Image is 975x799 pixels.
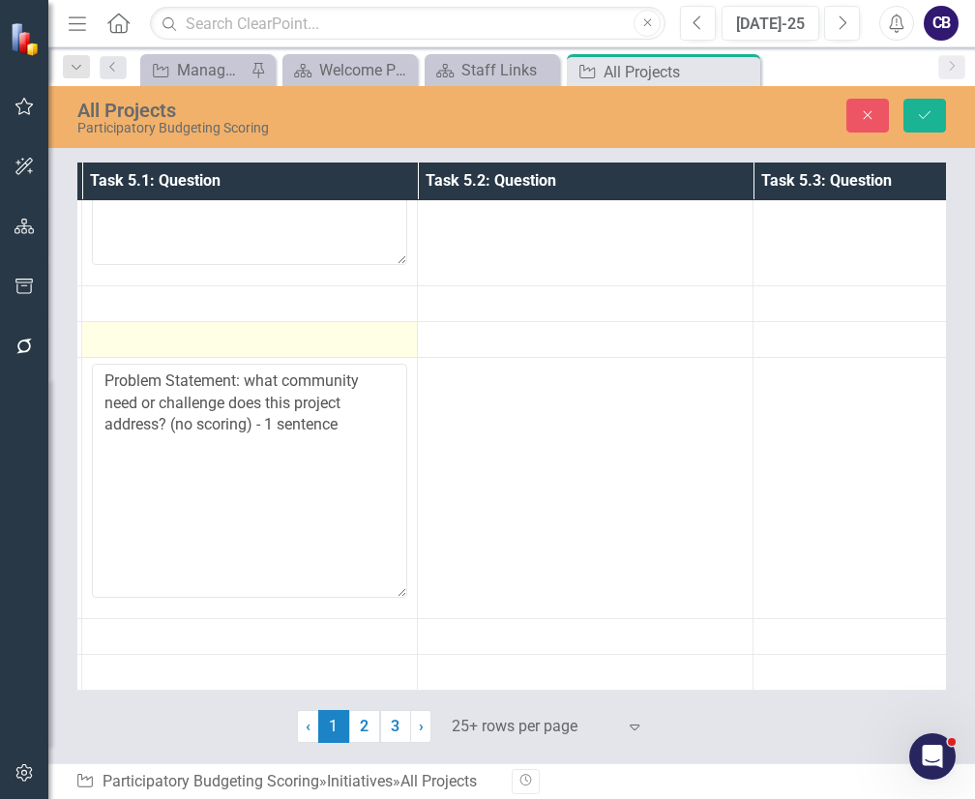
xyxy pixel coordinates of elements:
div: [DATE]-25 [728,13,812,36]
a: Staff Links [429,58,554,82]
span: 1 [318,710,349,743]
iframe: Intercom live chat [909,733,956,780]
div: All Projects [400,772,477,790]
div: » » [75,771,497,793]
button: CB [924,6,959,41]
a: Welcome Page [287,58,412,82]
a: Initiatives [327,772,393,790]
div: All Projects [77,100,550,121]
span: › [419,717,424,735]
a: 2 [349,710,380,743]
div: Welcome Page [319,58,412,82]
div: Participatory Budgeting Scoring [77,121,550,135]
div: Manage Elements [177,58,246,82]
a: 3 [380,710,411,743]
img: ClearPoint Strategy [10,22,44,56]
div: All Projects [604,60,755,84]
a: Participatory Budgeting Scoring [103,772,319,790]
a: Manage Elements [145,58,246,82]
div: Staff Links [461,58,554,82]
textarea: Problem Statement: what community need or challenge does this project address? (no scoring) - 1 s... [92,364,407,598]
span: ‹ [306,717,310,735]
button: [DATE]-25 [722,6,819,41]
input: Search ClearPoint... [150,7,665,41]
